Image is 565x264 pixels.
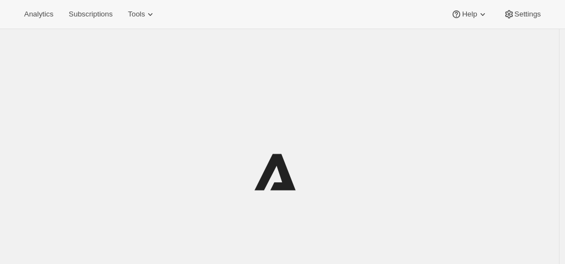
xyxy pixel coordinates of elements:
[128,10,145,19] span: Tools
[462,10,477,19] span: Help
[24,10,53,19] span: Analytics
[18,7,60,22] button: Analytics
[62,7,119,22] button: Subscriptions
[69,10,112,19] span: Subscriptions
[497,7,547,22] button: Settings
[444,7,494,22] button: Help
[121,7,162,22] button: Tools
[515,10,541,19] span: Settings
